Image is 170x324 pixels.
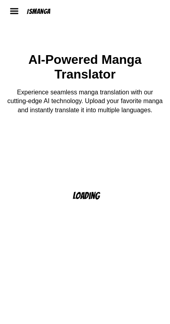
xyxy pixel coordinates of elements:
img: hamburger [9,6,19,16]
h1: AI-Powered Manga Translator [6,52,164,82]
a: IsManga [24,8,65,15]
p: Loading [73,191,110,201]
div: IsManga [27,8,51,15]
p: Experience seamless manga translation with our cutting-edge AI technology. Upload your favorite m... [6,88,164,115]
